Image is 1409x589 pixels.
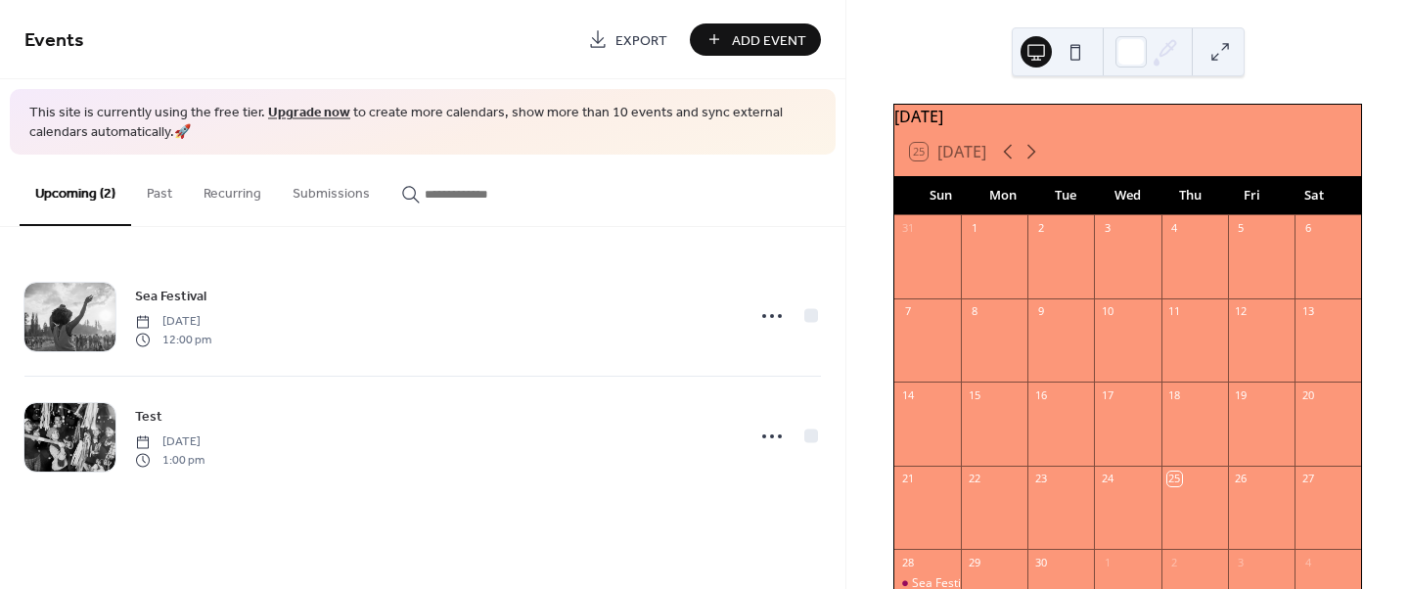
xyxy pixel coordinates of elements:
[135,313,211,331] span: [DATE]
[1033,472,1048,486] div: 23
[894,105,1361,128] div: [DATE]
[1300,221,1315,236] div: 6
[573,23,682,56] a: Export
[135,285,206,307] a: Sea Festival
[1100,387,1114,402] div: 17
[188,155,277,224] button: Recurring
[268,100,350,126] a: Upgrade now
[1234,221,1249,236] div: 5
[967,304,981,319] div: 8
[1234,555,1249,569] div: 3
[1100,555,1114,569] div: 1
[1221,176,1284,215] div: Fri
[20,155,131,226] button: Upcoming (2)
[1100,472,1114,486] div: 24
[967,221,981,236] div: 1
[900,472,915,486] div: 21
[910,176,973,215] div: Sun
[135,405,162,428] a: Test
[1033,555,1048,569] div: 30
[1033,221,1048,236] div: 2
[1167,387,1182,402] div: 18
[1034,176,1097,215] div: Tue
[1234,472,1249,486] div: 26
[131,155,188,224] button: Past
[967,387,981,402] div: 15
[1097,176,1159,215] div: Wed
[973,176,1035,215] div: Mon
[900,555,915,569] div: 28
[1300,387,1315,402] div: 20
[277,155,386,224] button: Submissions
[1300,304,1315,319] div: 13
[615,30,667,51] span: Export
[1283,176,1345,215] div: Sat
[1159,176,1221,215] div: Thu
[24,22,84,60] span: Events
[1234,387,1249,402] div: 19
[1234,304,1249,319] div: 12
[1167,304,1182,319] div: 11
[690,23,821,56] button: Add Event
[732,30,806,51] span: Add Event
[29,104,816,142] span: This site is currently using the free tier. to create more calendars, show more than 10 events an...
[1033,387,1048,402] div: 16
[967,472,981,486] div: 22
[135,433,205,451] span: [DATE]
[900,221,915,236] div: 31
[900,387,915,402] div: 14
[135,451,205,469] span: 1:00 pm
[1300,555,1315,569] div: 4
[967,555,981,569] div: 29
[1167,221,1182,236] div: 4
[900,304,915,319] div: 7
[1100,221,1114,236] div: 3
[1100,304,1114,319] div: 10
[135,407,162,428] span: Test
[1300,472,1315,486] div: 27
[1033,304,1048,319] div: 9
[135,287,206,307] span: Sea Festival
[135,331,211,348] span: 12:00 pm
[1167,472,1182,486] div: 25
[1167,555,1182,569] div: 2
